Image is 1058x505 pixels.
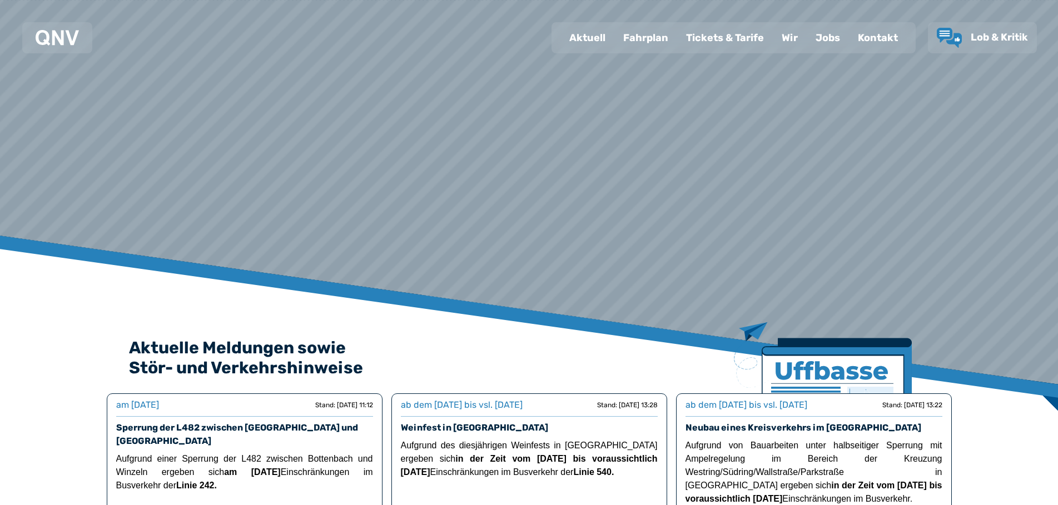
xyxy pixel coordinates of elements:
h2: Aktuelle Meldungen sowie Stör- und Verkehrshinweise [129,338,930,378]
a: Tickets & Tarife [677,23,773,52]
div: Stand: [DATE] 11:12 [315,401,373,409]
div: ab dem [DATE] bis vsl. [DATE] [686,398,807,412]
span: Aufgrund von Bauarbeiten unter halbseitiger Sperrung mit Ampelregelung im Bereich der Kreuzung We... [686,441,942,503]
a: Fahrplan [614,23,677,52]
span: Aufgrund des diesjährigen Weinfests in [GEOGRAPHIC_DATA] ergeben sich Einschränkungen im Busverke... [401,441,658,477]
img: Zeitung mit Titel Uffbase [734,322,912,461]
strong: Linie 242. [176,481,217,490]
div: Stand: [DATE] 13:22 [882,401,942,409]
a: Jobs [807,23,849,52]
strong: in der Zeit vom [DATE] bis voraussichtlich [DATE] [686,481,942,503]
strong: am [DATE] [224,467,280,477]
img: QNV Logo [36,30,79,46]
a: QNV Logo [36,27,79,49]
div: am [DATE] [116,398,159,412]
a: Kontakt [849,23,907,52]
span: Lob & Kritik [971,31,1028,43]
a: Neubau eines Kreisverkehrs im [GEOGRAPHIC_DATA] [686,422,921,433]
a: Wir [773,23,807,52]
strong: in der Zeit vom [DATE] bis voraussichtlich [DATE] [401,454,658,477]
a: Aktuell [560,23,614,52]
a: Lob & Kritik [937,28,1028,48]
a: Sperrung der L482 zwischen [GEOGRAPHIC_DATA] und [GEOGRAPHIC_DATA] [116,422,358,446]
div: Stand: [DATE] 13:28 [597,401,658,409]
div: ab dem [DATE] bis vsl. [DATE] [401,398,523,412]
strong: Linie 540. [573,467,614,477]
span: Aufgrund einer Sperrung der L482 zwischen Bottenbach und Winzeln ergeben sich Einschränkungen im ... [116,454,373,490]
a: Weinfest in [GEOGRAPHIC_DATA] [401,422,548,433]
